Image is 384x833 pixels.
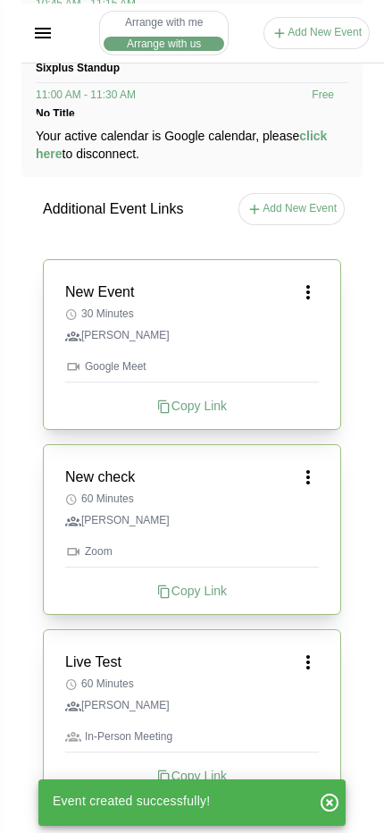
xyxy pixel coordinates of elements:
button: Add New Event [263,17,370,49]
h3: New check [65,467,135,488]
p: [PERSON_NAME] [65,513,319,529]
div: Copy Link [65,397,319,415]
p: Your active calendar is Google calendar, please to disconnect. [36,127,348,163]
span: Free [312,88,334,102]
span: Sixplus Standup [36,62,120,74]
p: 60 Minutes [65,492,319,506]
p: Google Meet [65,358,319,374]
p: 30 Minutes [65,307,319,321]
span: 11:00 AM - 11:30 AM [36,88,136,102]
button: Arrange with us [104,37,224,51]
p: [PERSON_NAME] [65,698,319,714]
div: Copy Link [65,582,319,600]
p: 60 Minutes [65,677,319,691]
p: In-Person Meeting [65,728,319,745]
p: Zoom [65,543,319,560]
span: No Title [36,107,75,120]
h3: New Event [65,282,134,303]
p: Additional Event Links [21,177,205,241]
div: Copy Link [65,767,319,785]
button: Arrange with me [104,15,224,29]
span: Event created successfully! [53,794,210,808]
h3: Live Test [65,652,121,673]
button: Add New Event [238,193,345,225]
p: [PERSON_NAME] [65,328,319,344]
